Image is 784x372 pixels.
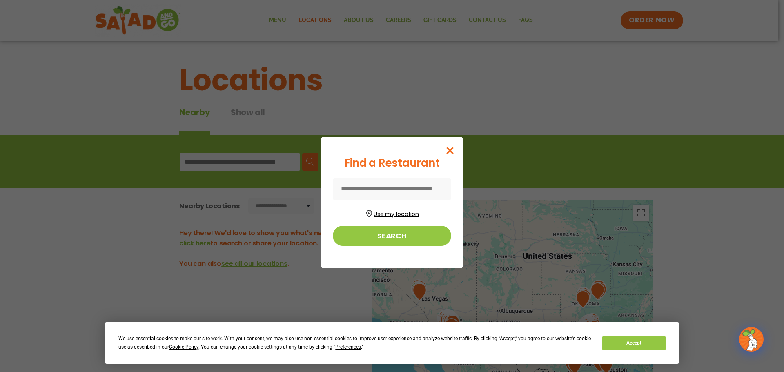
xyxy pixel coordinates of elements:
img: wpChatIcon [740,328,763,351]
button: Use my location [333,207,451,218]
span: Preferences [335,344,361,350]
div: Find a Restaurant [333,155,451,171]
div: We use essential cookies to make our site work. With your consent, we may also use non-essential ... [118,334,592,352]
button: Search [333,226,451,246]
button: Close modal [437,137,463,164]
button: Accept [602,336,665,350]
span: Cookie Policy [169,344,198,350]
div: Cookie Consent Prompt [105,322,679,364]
